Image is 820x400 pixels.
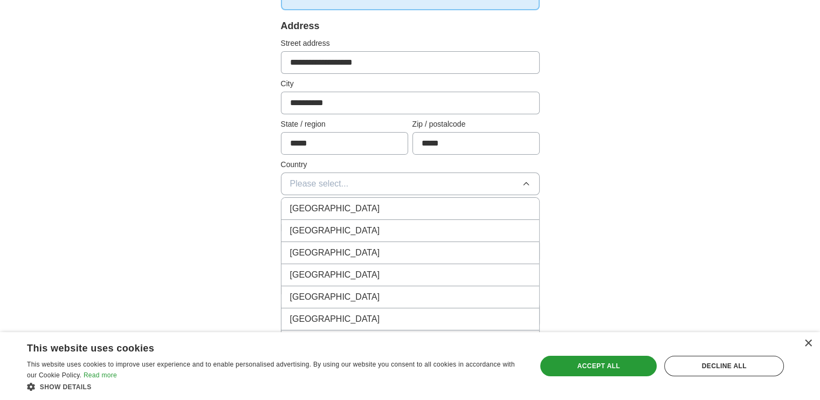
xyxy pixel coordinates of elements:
[281,38,540,49] label: Street address
[281,173,540,195] button: Please select...
[664,356,784,376] div: Decline all
[290,202,380,215] span: [GEOGRAPHIC_DATA]
[281,78,540,89] label: City
[540,356,657,376] div: Accept all
[804,340,812,348] div: Close
[290,268,380,281] span: [GEOGRAPHIC_DATA]
[290,177,349,190] span: Please select...
[40,383,92,391] span: Show details
[281,119,408,130] label: State / region
[27,361,515,379] span: This website uses cookies to improve user experience and to enable personalised advertising. By u...
[84,371,117,379] a: Read more, opens a new window
[290,246,380,259] span: [GEOGRAPHIC_DATA]
[27,381,521,392] div: Show details
[290,224,380,237] span: [GEOGRAPHIC_DATA]
[290,313,380,326] span: [GEOGRAPHIC_DATA]
[281,159,540,170] label: Country
[412,119,540,130] label: Zip / postalcode
[281,19,540,33] div: Address
[290,291,380,304] span: [GEOGRAPHIC_DATA]
[27,339,494,355] div: This website uses cookies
